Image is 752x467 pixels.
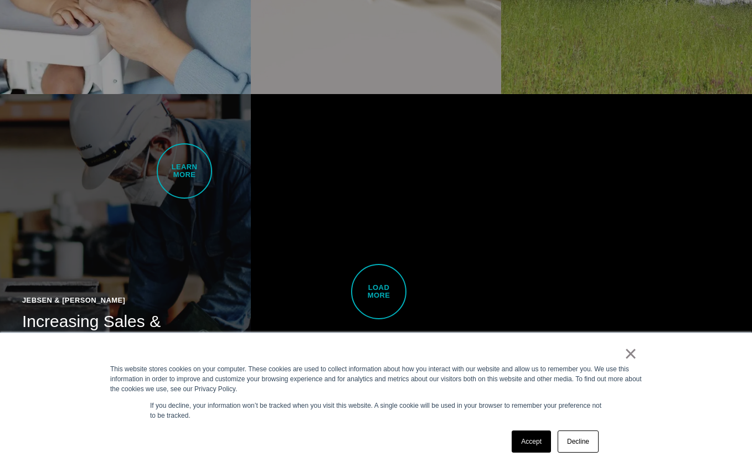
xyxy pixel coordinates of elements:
[22,310,229,377] h2: Increasing Sales & Awareness with a New B2B Platform
[110,364,642,394] div: This website stores cookies on your computer. These cookies are used to collect information about...
[624,349,637,359] a: ×
[22,295,229,306] div: Jebsen & [PERSON_NAME]
[558,430,599,453] a: Decline
[150,401,602,421] p: If you decline, your information won’t be tracked when you visit this website. A single cookie wi...
[351,264,406,319] span: Load More
[512,430,551,453] a: Accept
